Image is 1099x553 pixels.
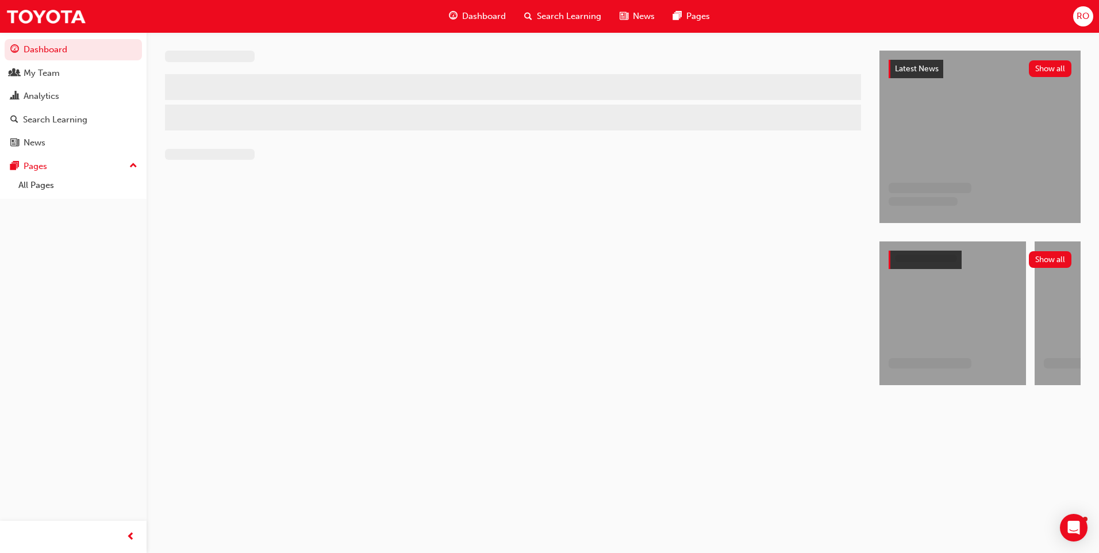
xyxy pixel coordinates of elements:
span: prev-icon [126,530,135,544]
span: RO [1077,10,1089,23]
div: Open Intercom Messenger [1060,514,1088,542]
span: news-icon [620,9,628,24]
a: Dashboard [5,39,142,60]
span: guage-icon [10,45,19,55]
a: news-iconNews [610,5,664,28]
span: Pages [686,10,710,23]
div: News [24,136,45,149]
button: Pages [5,156,142,177]
div: Search Learning [23,113,87,126]
span: chart-icon [10,91,19,102]
span: Latest News [895,64,939,74]
a: search-iconSearch Learning [515,5,610,28]
button: Show all [1029,60,1072,77]
span: search-icon [524,9,532,24]
a: All Pages [14,176,142,194]
a: News [5,132,142,153]
a: Show all [889,251,1071,269]
div: Pages [24,160,47,173]
div: My Team [24,67,60,80]
span: pages-icon [673,9,682,24]
span: Dashboard [462,10,506,23]
button: Show all [1029,251,1072,268]
a: My Team [5,63,142,84]
span: Search Learning [537,10,601,23]
a: guage-iconDashboard [440,5,515,28]
span: search-icon [10,115,18,125]
a: Search Learning [5,109,142,130]
button: DashboardMy TeamAnalyticsSearch LearningNews [5,37,142,156]
a: Analytics [5,86,142,107]
span: people-icon [10,68,19,79]
a: Latest NewsShow all [889,60,1071,78]
div: Analytics [24,90,59,103]
span: News [633,10,655,23]
img: Trak [6,3,86,29]
span: up-icon [129,159,137,174]
span: pages-icon [10,162,19,172]
a: pages-iconPages [664,5,719,28]
button: RO [1073,6,1093,26]
span: guage-icon [449,9,458,24]
span: news-icon [10,138,19,148]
